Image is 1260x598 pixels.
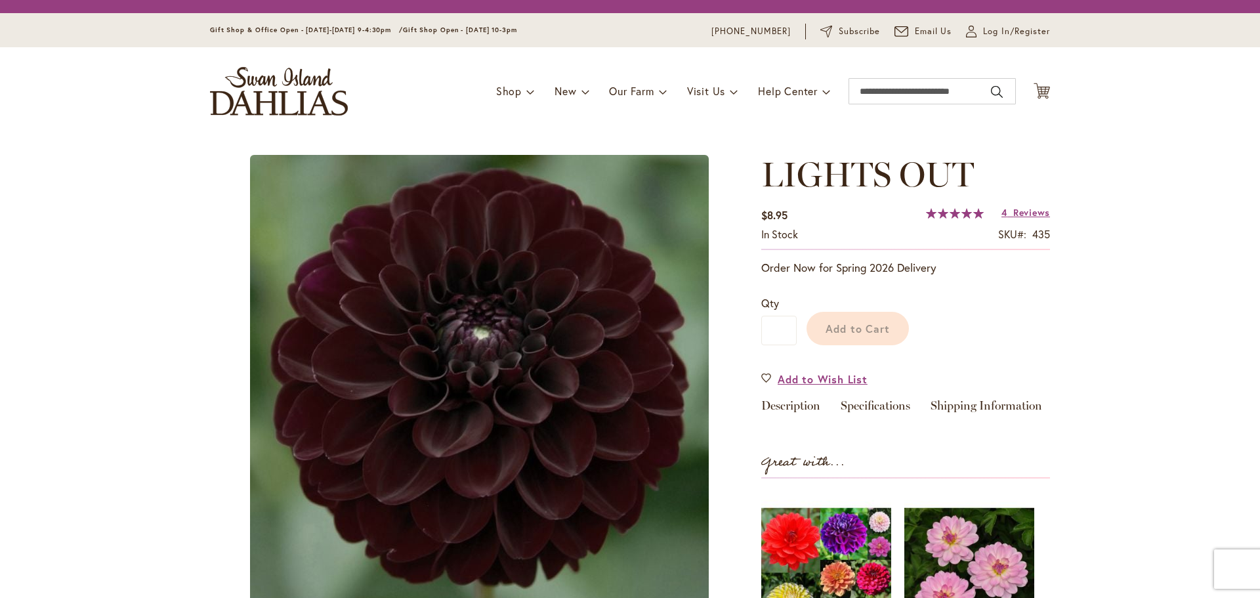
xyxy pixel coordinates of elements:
div: Availability [761,227,798,242]
a: Shipping Information [931,400,1042,419]
span: LIGHTS OUT [761,154,974,195]
a: [PHONE_NUMBER] [711,25,791,38]
a: Email Us [894,25,952,38]
strong: SKU [998,227,1026,241]
span: In stock [761,227,798,241]
span: Qty [761,296,779,310]
p: Order Now for Spring 2026 Delivery [761,260,1050,276]
span: Subscribe [839,25,880,38]
a: Subscribe [820,25,880,38]
span: 4 [1001,206,1007,219]
span: Email Us [915,25,952,38]
span: Reviews [1013,206,1050,219]
span: Gift Shop & Office Open - [DATE]-[DATE] 9-4:30pm / [210,26,403,34]
a: Add to Wish List [761,372,868,387]
a: Description [761,400,820,419]
a: Log In/Register [966,25,1050,38]
span: Help Center [758,84,818,98]
a: Specifications [841,400,910,419]
span: Shop [496,84,522,98]
span: Add to Wish List [778,372,868,387]
span: Gift Shop Open - [DATE] 10-3pm [403,26,517,34]
span: Our Farm [609,84,654,98]
div: 100% [926,208,984,219]
span: $8.95 [761,208,787,222]
span: New [555,84,576,98]
button: Search [991,81,1003,102]
a: store logo [210,67,348,116]
span: Visit Us [687,84,725,98]
a: 4 Reviews [1001,206,1050,219]
strong: Great with... [761,452,845,473]
span: Log In/Register [983,25,1050,38]
div: 435 [1032,227,1050,242]
div: Detailed Product Info [761,400,1050,419]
